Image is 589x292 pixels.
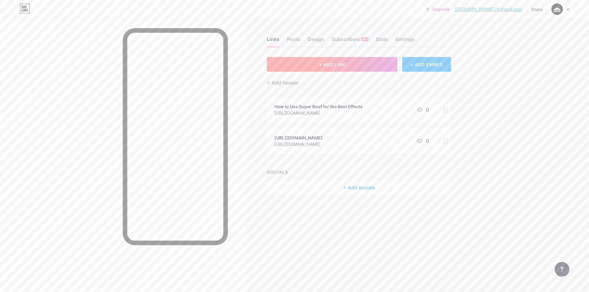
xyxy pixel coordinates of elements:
div: How to Use Super Boof for the Best Effects [274,103,363,110]
div: [URL][DOMAIN_NAME] [274,110,363,116]
div: + ADD EMBED [402,57,451,72]
div: Settings [395,36,415,47]
a: Upgrade [426,7,450,12]
div: Design [308,36,324,47]
div: SOCIALS [267,169,451,175]
a: [DOMAIN_NAME]/xshackapp [455,6,522,13]
div: Stats [376,36,388,47]
div: [URL][DOMAIN_NAME] [274,141,323,147]
div: 0 [416,106,429,113]
div: Links [267,36,279,47]
span: + ADD LINK [319,62,345,67]
div: Subscribers [332,36,368,47]
div: [URL][DOMAIN_NAME] [274,135,323,141]
button: + ADD LINK [267,57,397,72]
div: Share [531,6,543,13]
img: xshackapp [551,3,563,15]
span: NEW [362,37,368,41]
div: 0 [416,137,429,145]
div: + Add socials [267,180,451,195]
div: Posts [287,36,300,47]
div: + Add header [267,79,299,86]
